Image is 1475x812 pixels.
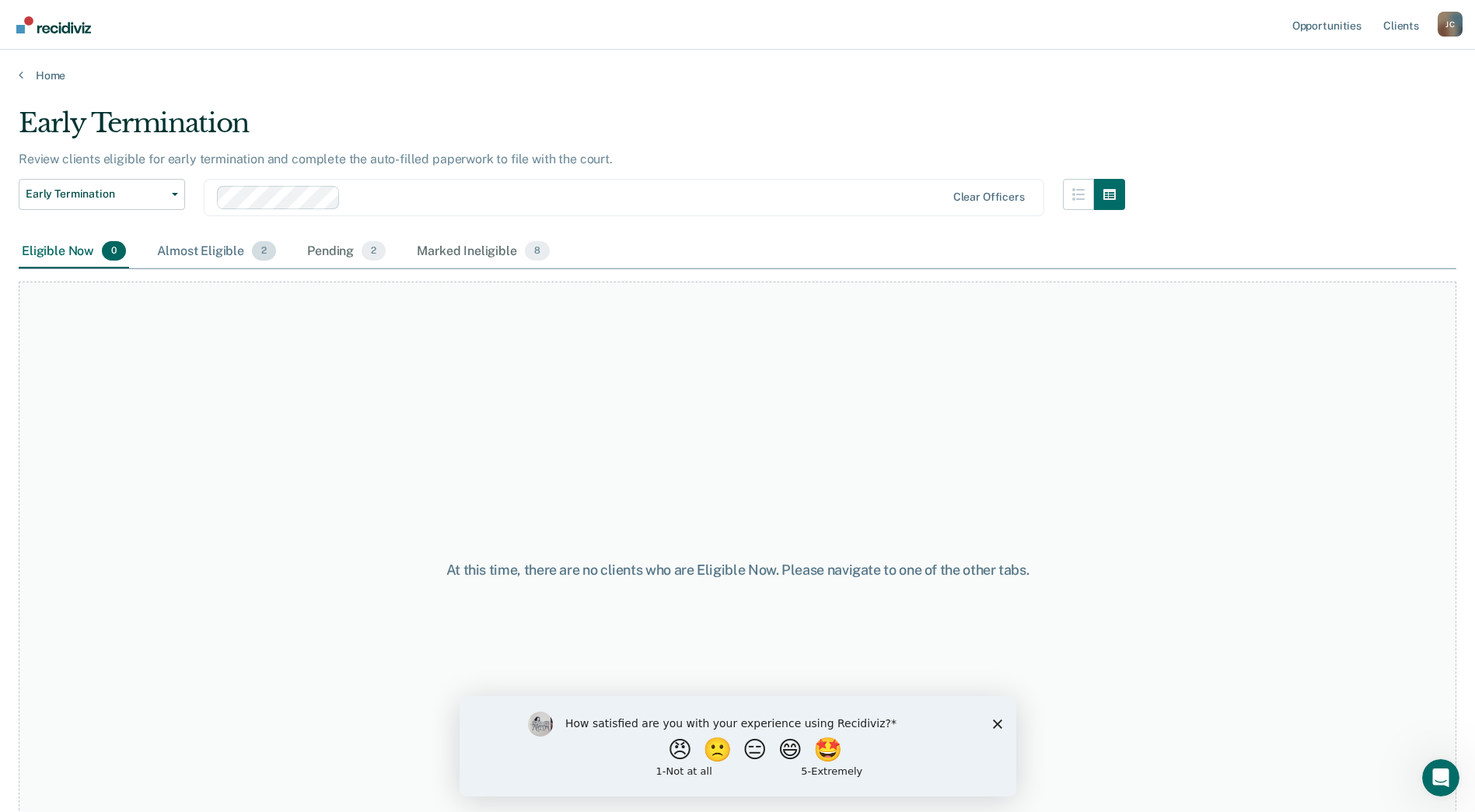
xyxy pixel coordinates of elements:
[460,696,1016,796] iframe: Survey by Kim from Recidiviz
[19,235,129,269] div: Eligible Now0
[1422,759,1459,796] iframe: Intercom live chat
[19,107,1125,152] div: Early Termination
[154,235,279,269] div: Almost Eligible2
[102,241,126,261] span: 0
[1438,12,1463,37] div: J C
[252,241,276,261] span: 2
[953,191,1025,204] div: Clear officers
[362,241,386,261] span: 2
[19,179,185,210] button: Early Termination
[16,16,91,33] img: Recidiviz
[19,152,613,166] p: Review clients eligible for early termination and complete the auto-filled paperwork to file with...
[379,562,1097,579] div: At this time, there are no clients who are Eligible Now. Please navigate to one of the other tabs.
[525,241,550,261] span: 8
[414,235,553,269] div: Marked Ineligible8
[1438,12,1463,37] button: Profile dropdown button
[304,235,389,269] div: Pending2
[19,68,1456,82] a: Home
[26,187,166,201] span: Early Termination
